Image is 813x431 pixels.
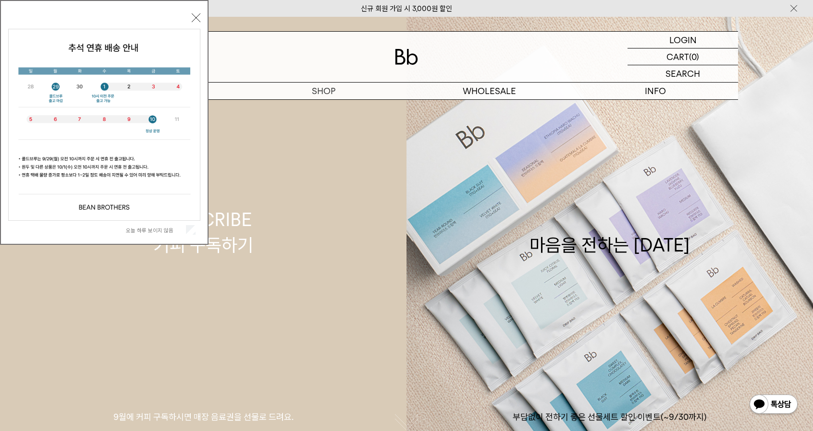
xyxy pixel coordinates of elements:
p: CART [666,48,689,65]
img: 카카오톡 채널 1:1 채팅 버튼 [749,394,799,417]
a: CART (0) [628,48,738,65]
p: WHOLESALE [406,83,572,99]
p: LOGIN [669,32,697,48]
img: 로고 [395,49,418,65]
img: 5e4d662c6b1424087153c0055ceb1a13_140731.jpg [9,29,200,220]
p: INFO [572,83,738,99]
p: (0) [689,48,699,65]
a: LOGIN [628,32,738,48]
label: 오늘 하루 보이지 않음 [126,227,184,234]
a: SHOP [241,83,406,99]
a: 신규 회원 가입 시 3,000원 할인 [361,4,452,13]
div: 마음을 전하는 [DATE] [530,207,690,258]
p: SEARCH [665,65,700,82]
button: 닫기 [192,13,200,22]
p: 부담없이 전하기 좋은 선물세트 할인 이벤트(~9/30까지) [406,411,813,423]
